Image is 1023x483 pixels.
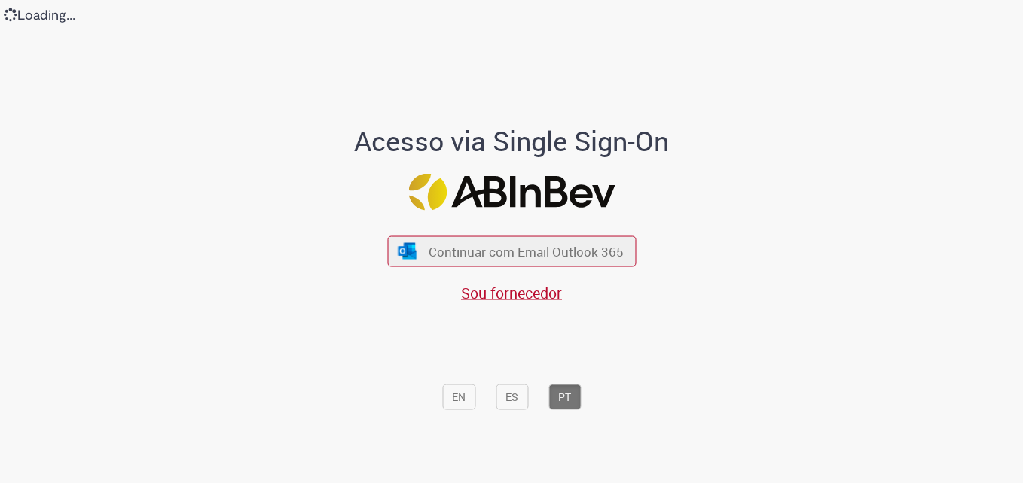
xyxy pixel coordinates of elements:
[397,243,418,259] img: ícone Azure/Microsoft 360
[429,243,624,260] span: Continuar com Email Outlook 365
[442,384,475,410] button: EN
[387,235,636,266] button: ícone Azure/Microsoft 360 Continuar com Email Outlook 365
[461,283,562,303] a: Sou fornecedor
[408,174,615,211] img: Logo ABInBev
[548,384,581,410] button: PT
[303,126,721,156] h1: Acesso via Single Sign-On
[496,384,528,410] button: ES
